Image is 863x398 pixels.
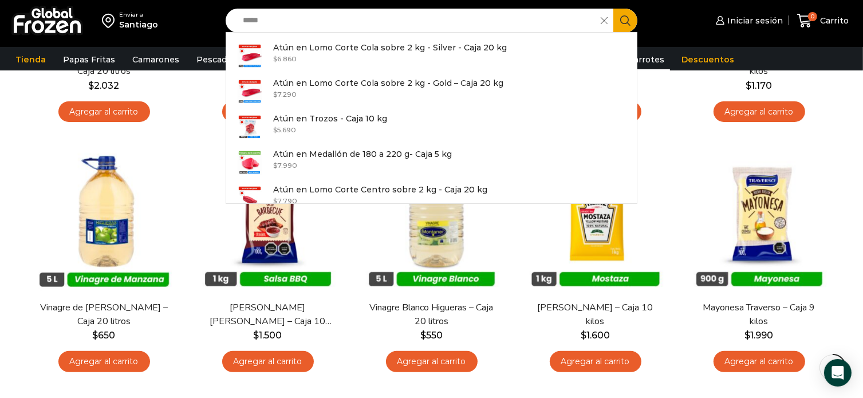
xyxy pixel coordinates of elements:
[529,301,661,328] a: [PERSON_NAME] – Caja 10 kilos
[794,7,852,34] a: 0 Carrito
[226,74,637,109] a: Atún en Lomo Corte Cola sobre 2 kg - Gold – Caja 20 kg $7.290
[273,90,297,98] bdi: 7.290
[273,90,277,98] span: $
[254,330,282,341] bdi: 1.500
[420,330,443,341] bdi: 550
[746,80,773,91] bdi: 1.170
[93,330,98,341] span: $
[550,351,641,372] a: Agregar al carrito: “Mostaza Heinz - Caja 10 kilos”
[817,15,849,26] span: Carrito
[273,125,296,134] bdi: 5.690
[714,101,805,123] a: Agregar al carrito: “Mostaza Traverso - Caja 10 kilos”
[273,54,297,63] bdi: 6.860
[273,41,507,54] p: Atún en Lomo Corte Cola sobre 2 kg - Silver - Caja 20 kg
[273,125,277,134] span: $
[89,80,120,91] bdi: 2.032
[226,145,637,180] a: Atún en Medallón de 180 a 220 g- Caja 5 kg $7.990
[713,9,783,32] a: Iniciar sesión
[273,54,277,63] span: $
[386,351,478,372] a: Agregar al carrito: “Vinagre Blanco Higueras - Caja 20 litros”
[254,330,259,341] span: $
[273,112,387,125] p: Atún en Trozos - Caja 10 kg
[581,330,610,341] bdi: 1.600
[226,38,637,74] a: Atún en Lomo Corte Cola sobre 2 kg - Silver - Caja 20 kg $6.860
[676,49,740,70] a: Descuentos
[57,49,121,70] a: Papas Fritas
[746,80,752,91] span: $
[89,80,94,91] span: $
[58,351,150,372] a: Agregar al carrito: “Vinagre de Manzana Higueras - Caja 20 litros”
[273,161,277,170] span: $
[617,49,670,70] a: Abarrotes
[226,180,637,216] a: Atún en Lomo Corte Centro sobre 2 kg - Caja 20 kg $7.790
[222,351,314,372] a: Agregar al carrito: “Salsa Barbacue Traverso - Caja 10 kilos”
[119,11,158,19] div: Enviar a
[808,12,817,21] span: 0
[226,109,637,145] a: Atún en Trozos - Caja 10 kg $5.690
[58,101,150,123] a: Agregar al carrito: “Aceite Fritura Global Frozen – Caja 20 litros”
[365,301,497,328] a: Vinagre Blanco Higueras – Caja 20 litros
[10,49,52,70] a: Tienda
[273,196,297,205] bdi: 7.790
[745,330,774,341] bdi: 1.990
[613,9,637,33] button: Search button
[420,330,426,341] span: $
[693,301,825,328] a: Mayonesa Traverso – Caja 9 kilos
[745,330,751,341] span: $
[273,148,452,160] p: Atún en Medallón de 180 a 220 g- Caja 5 kg
[93,330,116,341] bdi: 650
[273,196,277,205] span: $
[824,359,852,387] div: Open Intercom Messenger
[273,77,503,89] p: Atún en Lomo Corte Cola sobre 2 kg - Gold – Caja 20 kg
[714,351,805,372] a: Agregar al carrito: “Mayonesa Traverso - Caja 9 kilos”
[222,101,314,123] a: Agregar al carrito: “Aceite Fritura Maxifrits - Caja 20 litros”
[273,183,487,196] p: Atún en Lomo Corte Centro sobre 2 kg - Caja 20 kg
[191,49,289,70] a: Pescados y Mariscos
[273,161,297,170] bdi: 7.990
[102,11,119,30] img: address-field-icon.svg
[202,301,333,328] a: [PERSON_NAME] [PERSON_NAME] – Caja 10 kilos
[581,330,586,341] span: $
[38,301,170,328] a: Vinagre de [PERSON_NAME] – Caja 20 litros
[127,49,185,70] a: Camarones
[724,15,783,26] span: Iniciar sesión
[119,19,158,30] div: Santiago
